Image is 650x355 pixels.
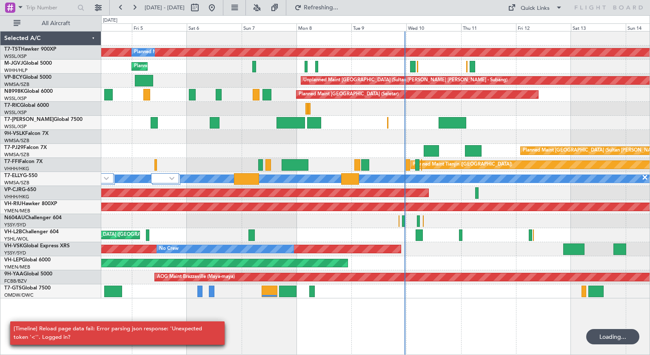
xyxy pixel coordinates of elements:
[104,177,109,180] img: arrow-gray.svg
[4,173,37,178] a: T7-ELLYG-550
[4,117,54,122] span: T7-[PERSON_NAME]
[4,250,26,256] a: YSSY/SYD
[351,23,406,31] div: Tue 9
[4,222,26,228] a: YSSY/SYD
[4,180,29,186] a: WMSA/SZB
[4,215,62,220] a: N604AUChallenger 604
[4,123,27,130] a: WSSL/XSP
[4,187,22,192] span: VP-CJR
[4,75,23,80] span: VP-BCY
[4,89,24,94] span: N8998K
[134,46,165,59] div: Planned Maint
[4,81,29,88] a: WMSA/SZB
[4,229,59,235] a: VH-L2BChallenger 604
[4,159,43,164] a: T7-FFIFalcon 7X
[291,1,342,14] button: Refreshing...
[406,23,461,31] div: Wed 10
[4,53,27,60] a: WSSL/XSP
[4,117,83,122] a: T7-[PERSON_NAME]Global 7500
[461,23,516,31] div: Thu 11
[4,61,52,66] a: M-JGVJGlobal 5000
[4,286,22,291] span: T7-GTS
[4,95,27,102] a: WSSL/XSP
[4,194,29,200] a: VHHH/HKG
[4,292,34,298] a: OMDW/DWC
[303,74,507,87] div: Unplanned Maint [GEOGRAPHIC_DATA] (Sultan [PERSON_NAME] [PERSON_NAME] - Subang)
[242,23,296,31] div: Sun 7
[296,23,351,31] div: Mon 8
[4,137,29,144] a: WMSA/SZB
[159,243,179,255] div: No Crew
[4,152,29,158] a: WMSA/SZB
[4,89,53,94] a: N8998KGlobal 6000
[187,23,242,31] div: Sat 6
[4,187,36,192] a: VP-CJRG-650
[4,159,19,164] span: T7-FFI
[4,166,29,172] a: VHHH/HKG
[4,272,23,277] span: 9H-YAA
[4,131,25,136] span: 9H-VSLK
[9,17,92,30] button: All Aircraft
[4,103,20,108] span: T7-RIC
[14,325,212,341] div: [Timeline] Reload page data fail: Error parsing json response: 'Unexpected token '<''. Logged in?
[4,215,25,220] span: N604AU
[4,145,47,150] a: T7-PJ29Falcon 7X
[4,47,21,52] span: T7-TST
[4,264,30,270] a: YMEN/MEB
[4,236,29,242] a: YSHL/WOL
[26,1,75,14] input: Trip Number
[4,173,23,178] span: T7-ELLY
[4,286,51,291] a: T7-GTSGlobal 7500
[504,1,567,14] button: Quick Links
[4,61,23,66] span: M-JGVJ
[4,131,48,136] a: 9H-VSLKFalcon 7X
[4,278,27,284] a: FCBB/BZV
[4,145,23,150] span: T7-PJ29
[4,258,51,263] a: VH-LEPGlobal 6000
[103,17,117,24] div: [DATE]
[134,60,234,73] div: Planned Maint [GEOGRAPHIC_DATA] (Seletar)
[516,23,571,31] div: Fri 12
[169,177,174,180] img: arrow-gray.svg
[4,243,70,249] a: VH-VSKGlobal Express XRS
[4,208,30,214] a: YMEN/MEB
[4,67,28,74] a: WIHH/HLP
[157,271,235,283] div: AOG Maint Brazzaville (Maya-maya)
[4,243,23,249] span: VH-VSK
[22,20,90,26] span: All Aircraft
[4,103,49,108] a: T7-RICGlobal 6000
[4,229,22,235] span: VH-L2B
[132,23,187,31] div: Fri 5
[586,329,639,344] div: Loading...
[303,5,339,11] span: Refreshing...
[4,272,52,277] a: 9H-YAAGlobal 5000
[145,4,185,11] span: [DATE] - [DATE]
[4,47,56,52] a: T7-TSTHawker 900XP
[4,75,51,80] a: VP-BCYGlobal 5000
[4,109,27,116] a: WSSL/XSP
[4,201,57,206] a: VH-RIUHawker 800XP
[4,258,22,263] span: VH-LEP
[413,158,512,171] div: Planned Maint Tianjin ([GEOGRAPHIC_DATA])
[571,23,626,31] div: Sat 13
[77,23,132,31] div: Thu 4
[4,201,22,206] span: VH-RIU
[299,88,399,101] div: Planned Maint [GEOGRAPHIC_DATA] (Seletar)
[521,4,550,13] div: Quick Links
